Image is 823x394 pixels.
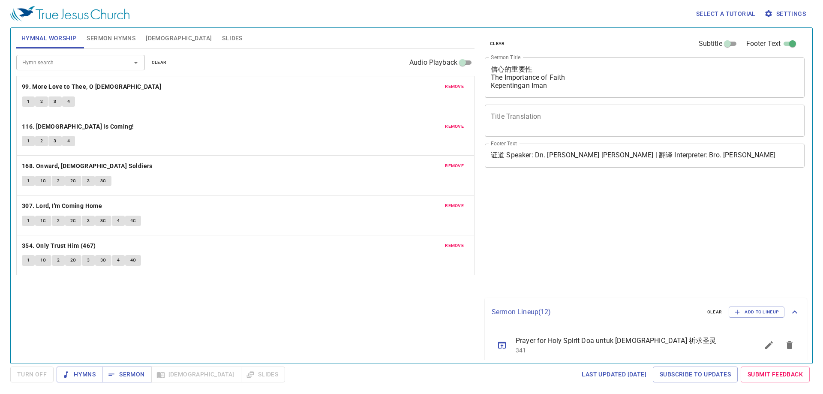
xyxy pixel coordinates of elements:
span: Footer Text [746,39,781,49]
button: 2 [35,96,48,107]
span: 4 [117,256,120,264]
span: clear [152,59,167,66]
span: remove [445,83,464,90]
button: 4 [112,216,125,226]
span: 3C [100,256,106,264]
span: Audio Playback [409,57,457,68]
a: Submit Feedback [741,367,810,382]
button: 3C [95,216,111,226]
span: 2C [70,256,76,264]
button: 2C [65,216,81,226]
span: Sermon [109,369,144,380]
button: 4 [112,255,125,265]
span: 1C [40,217,46,225]
span: 4 [67,137,70,145]
button: 1C [35,255,51,265]
button: 2 [52,216,65,226]
span: 2 [40,98,43,105]
span: 3C [100,177,106,185]
button: 1 [22,216,35,226]
span: Hymnal Worship [21,33,77,44]
button: 4 [62,96,75,107]
button: 2 [35,136,48,146]
span: 1 [27,256,30,264]
button: 1 [22,136,35,146]
span: Slides [222,33,242,44]
textarea: 信心的重要性 The Importance of Faith Kepentingan Iman [491,65,799,90]
button: 4 [62,136,75,146]
p: Sermon Lineup ( 12 ) [492,307,700,317]
button: 2 [52,176,65,186]
b: 307. Lord, I'm Coming Home [22,201,102,211]
button: Settings [763,6,809,22]
span: Sermon Hymns [87,33,135,44]
span: 3C [100,217,106,225]
button: 2 [52,255,65,265]
button: remove [440,201,469,211]
span: Hymns [63,369,96,380]
span: 1 [27,137,30,145]
div: Sermon Lineup(12)clearAdd to Lineup [485,298,807,326]
span: remove [445,202,464,210]
span: 2C [70,177,76,185]
span: Settings [766,9,806,19]
button: 3 [82,255,95,265]
span: 4 [67,98,70,105]
button: 1 [22,96,35,107]
span: Subtitle [699,39,722,49]
b: 116. [DEMOGRAPHIC_DATA] Is Coming! [22,121,134,132]
span: 2 [57,256,60,264]
a: Subscribe to Updates [653,367,738,382]
span: 1 [27,177,30,185]
button: 1C [35,216,51,226]
button: remove [440,241,469,251]
button: remove [440,81,469,92]
button: 3 [48,96,61,107]
span: Submit Feedback [748,369,803,380]
span: 3 [54,98,56,105]
span: Subscribe to Updates [660,369,731,380]
button: Add to Lineup [729,307,784,318]
span: remove [445,162,464,170]
b: 354. Only Trust Him (467) [22,241,96,251]
button: 354. Only Trust Him (467) [22,241,97,251]
span: 2 [57,217,60,225]
button: 4C [125,216,141,226]
span: 1C [40,177,46,185]
span: 3 [87,177,90,185]
button: 116. [DEMOGRAPHIC_DATA] Is Coming! [22,121,135,132]
span: 3 [87,217,90,225]
button: 3C [95,255,111,265]
button: remove [440,121,469,132]
button: 99. More Love to Thee, O [DEMOGRAPHIC_DATA] [22,81,163,92]
button: clear [147,57,172,68]
span: clear [490,40,505,48]
span: Last updated [DATE] [582,369,646,380]
span: 1C [40,256,46,264]
button: clear [702,307,727,317]
span: Select a tutorial [696,9,756,19]
b: 99. More Love to Thee, O [DEMOGRAPHIC_DATA] [22,81,161,92]
span: Add to Lineup [734,308,779,316]
img: True Jesus Church [10,6,129,21]
button: Sermon [102,367,151,382]
iframe: from-child [481,177,742,295]
button: Select a tutorial [693,6,759,22]
button: remove [440,161,469,171]
span: remove [445,242,464,250]
button: 307. Lord, I'm Coming Home [22,201,104,211]
span: remove [445,123,464,130]
span: Prayer for Holy Spirit Doa untuk [DEMOGRAPHIC_DATA] 祈求圣灵 [516,336,738,346]
span: 3 [87,256,90,264]
button: 3C [95,176,111,186]
span: 2 [40,137,43,145]
span: 2 [57,177,60,185]
button: clear [485,39,510,49]
span: clear [707,308,722,316]
b: 168. Onward, [DEMOGRAPHIC_DATA] Soldiers [22,161,153,171]
button: 168. Onward, [DEMOGRAPHIC_DATA] Soldiers [22,161,154,171]
span: 1 [27,217,30,225]
span: 3 [54,137,56,145]
button: 2C [65,255,81,265]
button: Open [130,57,142,69]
